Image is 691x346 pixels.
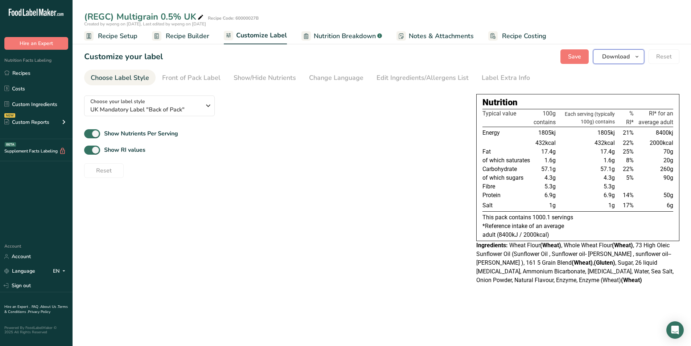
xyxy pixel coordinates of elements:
span: Ingredients: [476,242,508,249]
span: Recipe Costing [502,31,546,41]
div: Powered By FoodLabelMaker © 2025 All Rights Reserved [4,326,68,334]
span: 4.3g [544,174,556,181]
b: Show Nutrients Per Serving [104,130,178,138]
span: Wheat Flour , Whole Wheat Flour , 73 High Oleic Sunflower Oil (Sunflower Oil , Sunflower oil- [PE... [476,242,674,284]
div: Change Language [309,73,363,83]
div: Recipe Code: 60000027B [208,15,259,21]
a: Customize Label [224,27,287,45]
span: 6.9g [544,192,556,199]
b: (Wheat) [612,242,633,249]
span: 6.9g [604,192,615,199]
div: EN [53,267,68,276]
td: 90g [635,174,673,182]
td: 8400kj [635,127,673,139]
span: *Reference intake of an average adult (8400kJ / 2000kcal) [482,223,564,238]
span: Download [602,52,630,61]
span: Choose your label style [90,98,145,105]
span: 1805kj [538,129,556,136]
td: 70g [635,147,673,156]
a: Language [4,265,35,277]
span: 1g [549,202,556,209]
b: (Gluten) [594,259,615,266]
div: Open Intercom Messenger [666,321,684,339]
td: Carbohydrate [482,165,532,174]
span: 5% [626,174,634,181]
td: Fat [482,147,532,156]
span: 8% [626,157,634,164]
th: Each serving (typically 100g) contains [557,109,616,127]
div: Show/Hide Nutrients [234,73,296,83]
span: Recipe Setup [98,31,137,41]
div: Choose Label Style [91,73,149,83]
th: 100g contains [532,109,557,127]
button: Reset [649,49,679,64]
span: 14% [623,192,634,199]
a: Hire an Expert . [4,304,30,309]
span: 1.6g [544,157,556,164]
td: Energy [482,127,532,139]
span: 57.1g [541,166,556,172]
button: Hire an Expert [4,37,68,50]
button: Reset [84,163,124,178]
span: Created by wpeng on [DATE], Last edited by wpeng on [DATE] [84,21,206,27]
span: Notes & Attachments [409,31,474,41]
td: 260g [635,165,673,174]
span: RI* for an average adult [638,110,673,126]
span: 1g [608,202,615,209]
a: Recipe Builder [152,28,209,44]
button: Save [560,49,589,64]
span: 432kcal [595,139,615,146]
div: BETA [5,142,16,147]
td: 50g [635,191,673,200]
b: (Wheat) [572,259,593,266]
b: Show RI values [104,146,145,154]
td: 2000kcal [635,139,673,147]
b: (Wheat) [621,277,642,284]
span: 4.3g [604,174,615,181]
button: Choose your label style UK Mandatory Label "Back of Pack" [84,95,215,116]
span: 5.3g [544,183,556,190]
div: NEW [4,113,15,118]
h1: Customize your label [84,51,163,63]
a: Privacy Policy [28,309,50,314]
button: Download [593,49,644,64]
span: 1805kj [597,129,615,136]
span: 25% [623,148,634,155]
td: of which sugars [482,174,532,182]
span: 22% [623,166,634,172]
span: Recipe Builder [166,31,209,41]
span: 57.1g [600,166,615,172]
a: Terms & Conditions . [4,304,68,314]
div: Front of Pack Label [162,73,221,83]
span: % RI* [626,110,634,126]
p: This pack contains 1000.1 servings [482,213,673,222]
b: (Wheat) [540,242,561,249]
a: Recipe Setup [84,28,137,44]
a: Recipe Costing [488,28,546,44]
span: 17.4g [600,148,615,155]
div: Custom Reports [4,118,49,126]
div: (REGC) Multigrain 0.5% UK [84,10,205,23]
span: Save [568,52,581,61]
td: Salt [482,200,532,212]
div: Nutrition [482,96,673,109]
span: 22% [623,139,634,146]
td: Fibre [482,182,532,191]
td: Protein [482,191,532,200]
span: Customize Label [236,30,287,40]
span: 5.3g [604,183,615,190]
span: Reset [656,52,672,61]
span: Nutrition Breakdown [314,31,376,41]
span: 17% [623,202,634,209]
a: Notes & Attachments [396,28,474,44]
span: Reset [96,166,112,175]
span: 432kcal [535,139,556,146]
a: FAQ . [32,304,40,309]
div: Label Extra Info [482,73,530,83]
div: Edit Ingredients/Allergens List [377,73,469,83]
a: About Us . [40,304,58,309]
td: 20g [635,156,673,165]
span: 17.4g [541,148,556,155]
td: of which saturates [482,156,532,165]
span: 1.6g [604,157,615,164]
